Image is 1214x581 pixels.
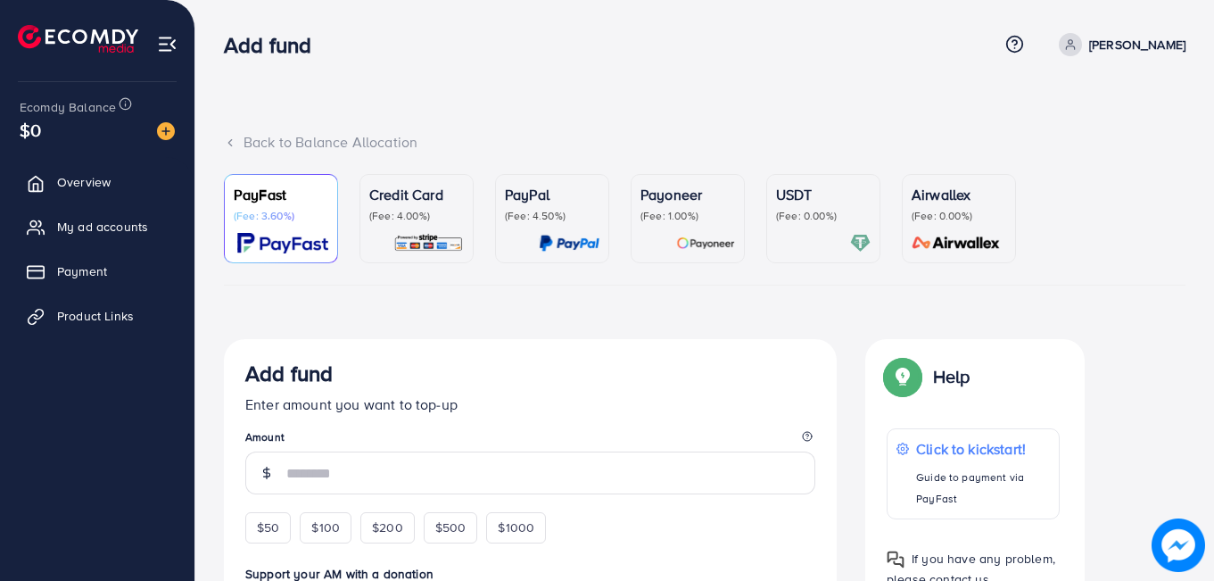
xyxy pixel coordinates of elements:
p: (Fee: 4.00%) [369,209,464,223]
img: image [157,122,175,140]
img: card [237,233,328,253]
p: Help [933,366,970,387]
p: (Fee: 0.00%) [776,209,871,223]
p: PayPal [505,184,599,205]
p: USDT [776,184,871,205]
img: card [676,233,735,253]
p: [PERSON_NAME] [1089,34,1185,55]
img: card [539,233,599,253]
span: Overview [57,173,111,191]
img: card [850,233,871,253]
p: PayFast [234,184,328,205]
span: $0 [20,117,41,143]
p: (Fee: 3.60%) [234,209,328,223]
img: logo [18,25,138,53]
span: $500 [435,519,467,536]
p: Enter amount you want to top-up [245,394,815,415]
span: Payment [57,262,107,280]
h3: Add fund [245,361,333,386]
p: Credit Card [369,184,464,205]
span: $50 [257,519,279,536]
span: Ecomdy Balance [20,98,116,116]
img: Popup guide [887,361,919,393]
p: (Fee: 0.00%) [912,209,1006,223]
a: My ad accounts [13,209,181,245]
h3: Add fund [224,32,326,58]
p: (Fee: 4.50%) [505,209,599,223]
span: $200 [372,519,403,536]
span: My ad accounts [57,218,148,236]
p: Guide to payment via PayFast [916,467,1049,510]
img: card [906,233,1006,253]
p: Click to kickstart! [916,438,1049,460]
legend: Amount [245,429,815,452]
p: Airwallex [912,184,1006,205]
a: Overview [13,164,181,200]
a: [PERSON_NAME] [1052,33,1185,56]
p: (Fee: 1.00%) [640,209,735,223]
span: Product Links [57,307,134,325]
span: $100 [311,519,340,536]
img: image [1152,519,1205,572]
div: Back to Balance Allocation [224,132,1185,153]
a: Payment [13,253,181,289]
span: $1000 [498,519,534,536]
img: card [393,233,464,253]
p: Payoneer [640,184,735,205]
img: menu [157,34,178,54]
img: Popup guide [887,551,904,569]
a: Product Links [13,298,181,334]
